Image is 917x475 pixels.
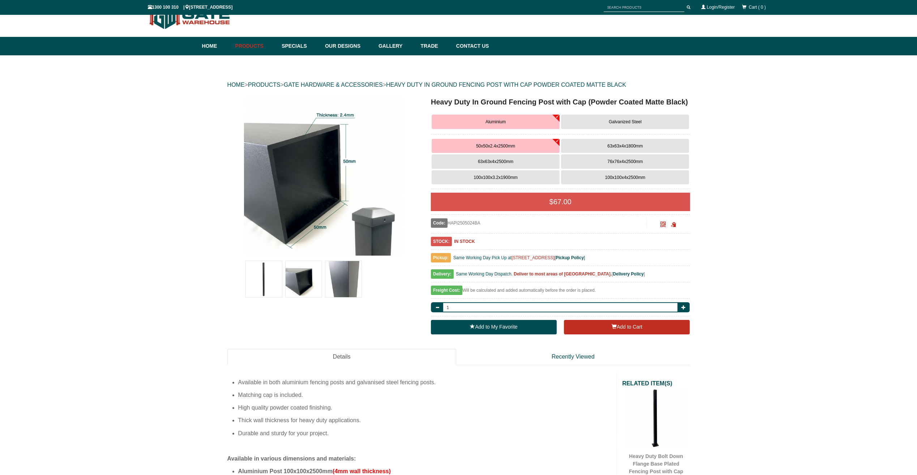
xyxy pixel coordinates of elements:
span: Aluminium [485,119,506,124]
div: > > > [227,73,690,97]
span: Cart ( 0 ) [749,5,766,10]
b: Deliver to most areas of [GEOGRAPHIC_DATA]. [514,271,612,277]
span: 63x63x4x1800mm [607,144,643,149]
button: 63x63x4x2500mm [432,154,560,169]
div: HAPI2505024BA [431,218,647,228]
span: 76x76x4x2500mm [607,159,643,164]
a: Add to My Favorite [431,320,557,334]
button: Galvanized Steel [561,115,689,129]
a: Specials [278,37,321,55]
button: 76x76x4x2500mm [561,154,689,169]
a: GATE HARDWARE & ACCESSORIES [284,82,383,88]
span: Delivery: [431,269,454,279]
a: Recently Viewed [456,349,690,365]
img: Heavy Duty In Ground Fencing Post with Cap (Powder Coated Matte Black) [325,261,361,297]
div: Will be calculated and added automatically before the order is placed. [431,286,690,299]
a: Our Designs [321,37,375,55]
li: High quality powder coated finishing. [238,401,611,414]
li: Durable and sturdy for your project. [238,427,611,440]
div: [ ] [431,270,690,282]
a: Details [227,349,456,365]
li: Available in both aluminium fencing posts and galvanised steel fencing posts. [238,376,611,389]
iframe: LiveChat chat widget [772,282,917,450]
a: PRODUCTS [248,82,280,88]
span: Code: [431,218,447,228]
a: Gallery [375,37,417,55]
button: Add to Cart [564,320,690,334]
a: HEAVY DUTY IN GROUND FENCING POST WITH CAP POWDER COATED MATTE BLACK [386,82,626,88]
button: 63x63x4x1800mm [561,139,689,153]
img: Heavy Duty In Ground Fencing Post with Cap (Powder Coated Matte Black) - Aluminium 50x50x2.4x2500... [244,97,403,256]
h2: RELATED ITEM(S) [622,380,690,388]
span: 100x100x3.2x1900mm [474,175,517,180]
input: SEARCH PRODUCTS [604,3,684,12]
li: Thick wall thickness for heavy duty applications. [238,414,611,427]
span: Freight Cost: [431,286,462,295]
img: Heavy Duty In Ground Fencing Post with Cap (Powder Coated Matte Black) [246,261,282,297]
span: STOCK: [431,237,452,246]
span: 1300 100 310 | [STREET_ADDRESS] [148,5,233,10]
span: 67.00 [553,198,571,206]
span: 50x50x2.4x2500mm [476,144,515,149]
a: Pickup Policy [556,255,584,260]
span: Galvanized Steel [609,119,642,124]
span: Aluminium Post 100x100x2500mm [238,468,333,474]
h1: Heavy Duty In Ground Fencing Post with Cap (Powder Coated Matte Black) [431,97,690,107]
span: Available in various dimensions and materials: [227,455,356,462]
span: Same Working Day Pick Up at [ ] [453,255,585,260]
a: Click to enlarge and scan to share. [660,223,666,228]
span: (4mm wall thickness) [333,468,391,474]
a: HOME [227,82,245,88]
button: Aluminium [432,115,560,129]
a: Home [202,37,232,55]
a: Contact Us [453,37,489,55]
li: Matching cap is included. [238,389,611,401]
button: 100x100x4x2500mm [561,170,689,185]
button: 100x100x3.2x1900mm [432,170,560,185]
button: 50x50x2.4x2500mm [432,139,560,153]
a: Delivery Policy [613,271,643,277]
img: Heavy Duty Bolt Down Flange Base Plated Fencing Post with Cap (Powder Coated Matte Black) - Gate ... [626,388,686,448]
a: Heavy Duty In Ground Fencing Post with Cap (Powder Coated Matte Black) - Aluminium 50x50x2.4x2500... [228,97,419,256]
a: Trade [417,37,452,55]
span: 100x100x4x2500mm [605,175,645,180]
a: Products [232,37,278,55]
span: 63x63x4x2500mm [478,159,513,164]
span: Pickup: [431,253,451,262]
a: Login/Register [707,5,734,10]
img: Heavy Duty In Ground Fencing Post with Cap (Powder Coated Matte Black) [286,261,322,297]
span: Same Working Day Dispatch. [456,271,513,277]
a: [STREET_ADDRESS] [511,255,554,260]
b: IN STOCK [454,239,475,244]
span: Click to copy the URL [670,222,676,227]
div: $ [431,193,690,211]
